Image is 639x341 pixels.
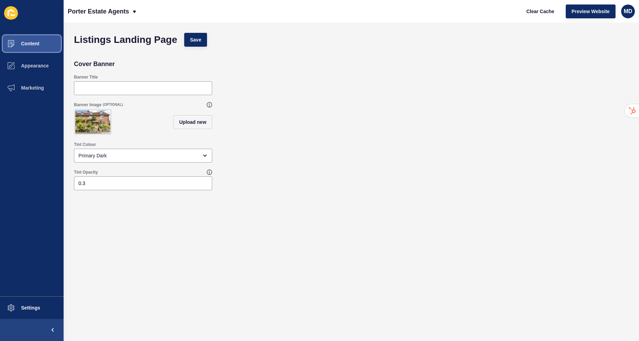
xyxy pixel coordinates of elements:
div: open menu [74,149,212,163]
p: Porter Estate Agents [68,3,129,20]
button: Save [184,33,207,47]
button: Clear Cache [520,4,560,18]
label: Tint Colour [74,142,96,147]
img: accb41145298b0d41e27e541ff9ae115.jpg [75,110,110,133]
span: Preview Website [572,8,610,15]
span: Upload new [179,119,206,126]
h1: Listings Landing Page [74,36,177,43]
span: MD [624,8,632,15]
label: Banner Image [74,102,101,108]
span: (OPTIONAL) [103,102,123,107]
button: Preview Website [566,4,615,18]
span: Save [190,36,201,43]
span: Clear Cache [526,8,554,15]
label: Banner Title [74,74,98,80]
label: Tint Opacity [74,169,98,175]
button: Upload new [173,115,212,129]
h2: Cover Banner [74,61,115,67]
